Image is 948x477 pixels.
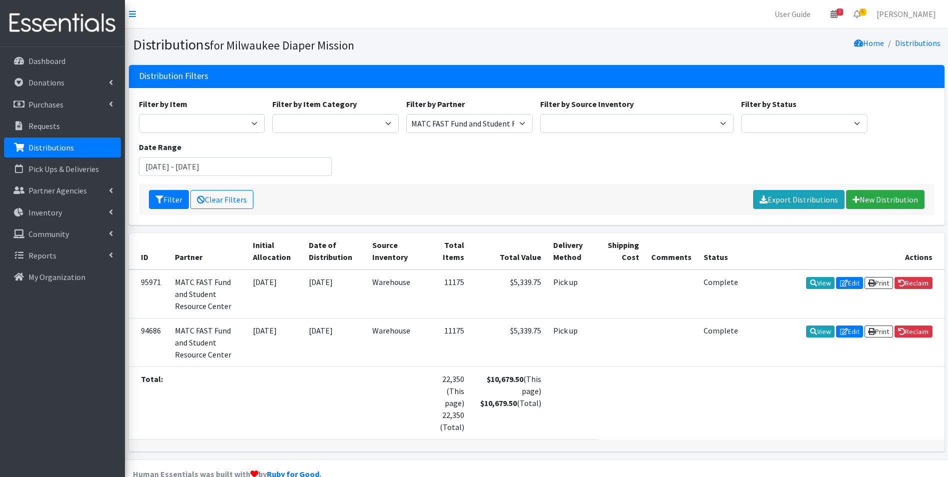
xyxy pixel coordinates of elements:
a: Donations [4,72,121,92]
label: Filter by Status [741,98,797,110]
th: Initial Allocation [247,233,303,269]
label: Filter by Item Category [272,98,357,110]
td: [DATE] [247,318,303,366]
td: [DATE] [303,318,366,366]
a: Edit [836,325,863,337]
a: Clear Filters [190,190,253,209]
td: 22,350 (This page) 22,350 (Total) [423,366,470,439]
th: Partner [169,233,247,269]
td: (This page) (Total) [470,366,547,439]
a: Purchases [4,94,121,114]
th: Total Items [423,233,470,269]
a: Distributions [4,137,121,157]
strong: Total: [141,374,163,384]
h1: Distributions [133,36,533,53]
span: 3 [837,8,843,15]
td: MATC FAST Fund and Student Resource Center [169,269,247,318]
th: Actions [745,233,945,269]
th: ID [129,233,169,269]
td: Pick up [547,269,597,318]
p: Reports [28,250,56,260]
th: Comments [645,233,698,269]
span: 6 [860,8,866,15]
td: Pick up [547,318,597,366]
a: Requests [4,116,121,136]
td: 11175 [423,318,470,366]
td: Complete [698,318,744,366]
th: Delivery Method [547,233,597,269]
p: Dashboard [28,56,65,66]
th: Shipping Cost [597,233,645,269]
td: 95971 [129,269,169,318]
a: Dashboard [4,51,121,71]
a: Reports [4,245,121,265]
td: 11175 [423,269,470,318]
a: View [806,325,835,337]
p: Purchases [28,99,63,109]
td: MATC FAST Fund and Student Resource Center [169,318,247,366]
a: Partner Agencies [4,180,121,200]
label: Filter by Item [139,98,187,110]
strong: $10,679.50 [487,374,523,384]
td: 94686 [129,318,169,366]
p: Donations [28,77,64,87]
label: Date Range [139,141,181,153]
a: Export Distributions [753,190,845,209]
a: Distributions [895,38,941,48]
td: $5,339.75 [470,269,547,318]
a: Pick Ups & Deliveries [4,159,121,179]
a: Community [4,224,121,244]
th: Status [698,233,744,269]
p: My Organization [28,272,85,282]
label: Filter by Source Inventory [540,98,634,110]
th: Total Value [470,233,547,269]
p: Inventory [28,207,62,217]
h3: Distribution Filters [139,71,208,81]
a: 3 [823,4,846,24]
button: Filter [149,190,189,209]
a: Edit [836,277,863,289]
td: Complete [698,269,744,318]
a: Reclaim [895,277,933,289]
label: Filter by Partner [406,98,465,110]
strong: $10,679.50 [480,398,517,408]
p: Requests [28,121,60,131]
td: Warehouse [366,318,423,366]
a: Print [865,325,893,337]
a: [PERSON_NAME] [869,4,944,24]
p: Partner Agencies [28,185,87,195]
td: [DATE] [303,269,366,318]
a: Home [854,38,884,48]
a: User Guide [767,4,819,24]
td: Warehouse [366,269,423,318]
a: 6 [846,4,869,24]
p: Community [28,229,69,239]
th: Source Inventory [366,233,423,269]
td: $5,339.75 [470,318,547,366]
input: January 1, 2011 - December 31, 2011 [139,157,332,176]
a: Print [865,277,893,289]
a: Reclaim [895,325,933,337]
small: for Milwaukee Diaper Mission [210,38,354,52]
img: HumanEssentials [4,6,121,40]
a: View [806,277,835,289]
p: Distributions [28,142,74,152]
p: Pick Ups & Deliveries [28,164,99,174]
a: Inventory [4,202,121,222]
a: New Distribution [846,190,925,209]
td: [DATE] [247,269,303,318]
a: My Organization [4,267,121,287]
th: Date of Distribution [303,233,366,269]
